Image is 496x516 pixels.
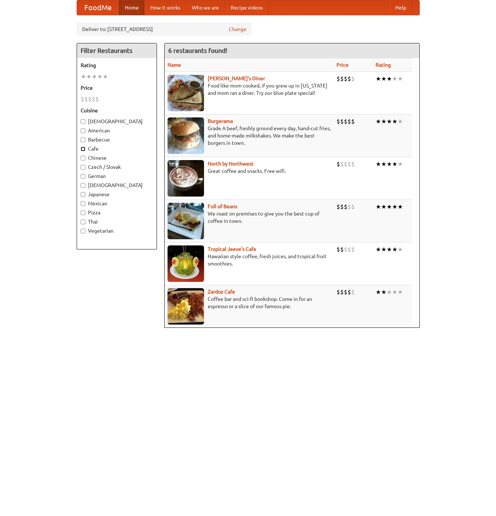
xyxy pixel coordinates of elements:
[77,0,119,15] a: FoodMe
[225,0,269,15] a: Recipe videos
[337,117,340,125] li: $
[387,75,392,83] li: ★
[397,288,403,296] li: ★
[88,95,92,103] li: $
[208,75,265,81] a: [PERSON_NAME]'s Diner
[347,75,351,83] li: $
[344,117,347,125] li: $
[337,75,340,83] li: $
[347,288,351,296] li: $
[337,288,340,296] li: $
[92,95,95,103] li: $
[81,163,153,171] label: Czech / Slovak
[81,174,85,179] input: German
[84,95,88,103] li: $
[376,203,381,211] li: ★
[376,245,381,253] li: ★
[81,147,85,151] input: Cafe
[351,75,355,83] li: $
[168,47,227,54] ng-pluralize: 6 restaurants found!
[340,75,344,83] li: $
[95,95,99,103] li: $
[344,75,347,83] li: $
[168,62,181,68] a: Name
[168,245,204,282] img: jeeves.jpg
[392,245,397,253] li: ★
[344,288,347,296] li: $
[208,118,233,124] a: Burgerama
[387,203,392,211] li: ★
[168,160,204,197] img: north.jpg
[347,203,351,211] li: $
[340,160,344,168] li: $
[81,191,153,198] label: Japanese
[387,288,392,296] li: ★
[81,84,153,92] h5: Price
[81,107,153,114] h5: Cuisine
[347,245,351,253] li: $
[81,172,153,180] label: German
[340,117,344,125] li: $
[81,200,153,207] label: Mexican
[347,160,351,168] li: $
[381,160,387,168] li: ★
[397,245,403,253] li: ★
[81,137,85,142] input: Barbecue
[103,73,108,81] li: ★
[168,117,204,154] img: burgerama.jpg
[208,161,254,167] a: North by Northwest
[392,117,397,125] li: ★
[81,145,153,152] label: Cafe
[81,136,153,143] label: Barbecue
[77,43,157,58] h4: Filter Restaurants
[337,245,340,253] li: $
[77,23,252,36] div: Deliver to: [STREET_ADDRESS]
[397,160,403,168] li: ★
[381,288,387,296] li: ★
[119,0,145,15] a: Home
[168,203,204,239] img: beans.jpg
[381,245,387,253] li: ★
[81,95,84,103] li: $
[81,73,86,81] li: ★
[168,253,331,267] p: Hawaiian style coffee, fresh juices, and tropical fruit smoothies.
[81,183,85,188] input: [DEMOGRAPHIC_DATA]
[168,167,331,175] p: Great coffee and snacks. Free wifi.
[81,209,153,216] label: Pizza
[344,203,347,211] li: $
[81,210,85,215] input: Pizza
[337,62,349,68] a: Price
[81,154,153,162] label: Chinese
[81,156,85,160] input: Chinese
[208,289,235,295] b: Zardoz Cafe
[381,203,387,211] li: ★
[168,288,204,325] img: zardoz.jpg
[81,128,85,133] input: American
[351,245,355,253] li: $
[376,288,381,296] li: ★
[168,82,331,97] p: Food like mom cooked, if you grew up in [US_STATE] and mom ran a diner. Try our blue plate special!
[81,201,85,206] input: Mexican
[168,210,331,225] p: We roast on premises to give you the best cup of coffee in town.
[186,0,225,15] a: Who we are
[376,62,391,68] a: Rating
[81,62,153,69] h5: Rating
[397,203,403,211] li: ★
[81,229,85,233] input: Vegetarian
[344,160,347,168] li: $
[381,75,387,83] li: ★
[340,288,344,296] li: $
[81,227,153,234] label: Vegetarian
[351,117,355,125] li: $
[145,0,186,15] a: How it works
[381,117,387,125] li: ★
[340,245,344,253] li: $
[208,203,237,209] a: Full of Beans
[81,182,153,189] label: [DEMOGRAPHIC_DATA]
[351,160,355,168] li: $
[387,245,392,253] li: ★
[81,118,153,125] label: [DEMOGRAPHIC_DATA]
